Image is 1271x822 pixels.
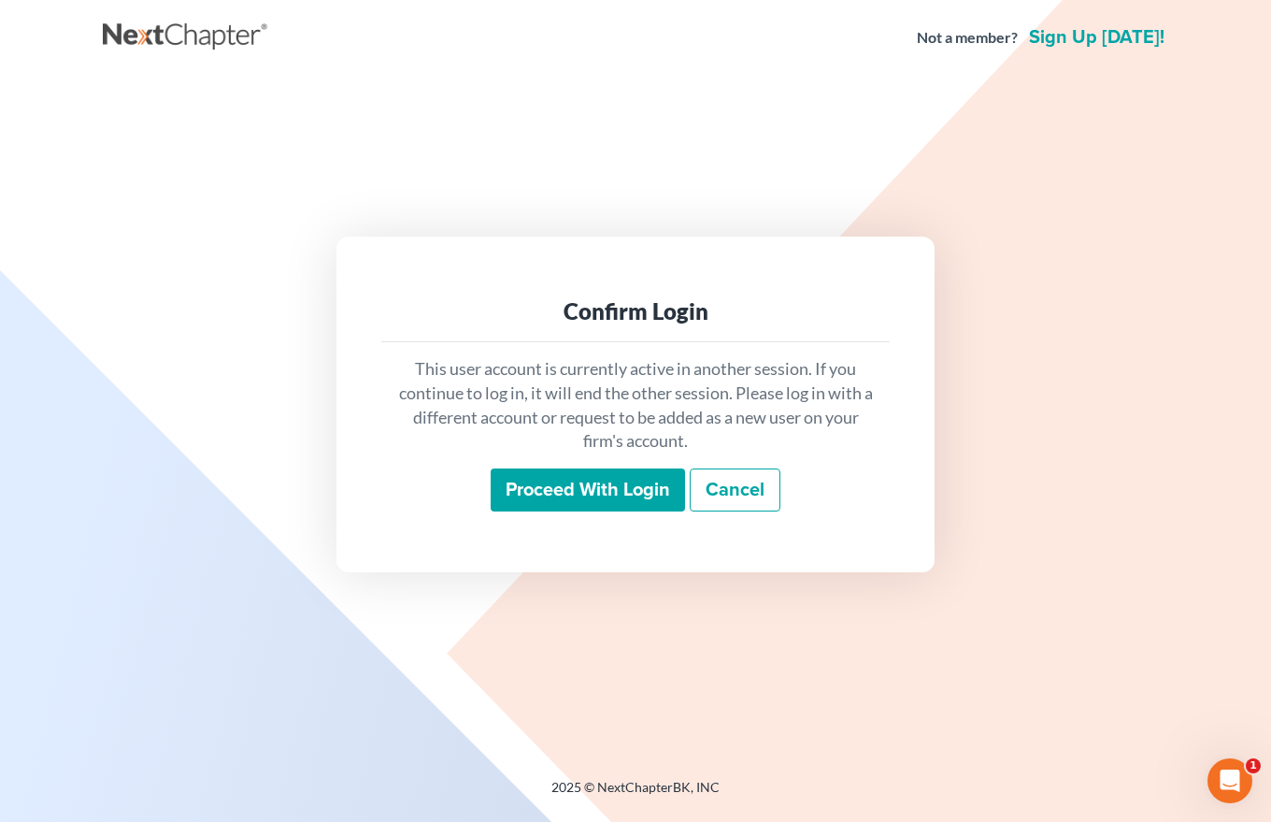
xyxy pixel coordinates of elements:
input: Proceed with login [491,469,685,512]
a: Sign up [DATE]! [1025,28,1168,47]
p: This user account is currently active in another session. If you continue to log in, it will end ... [396,357,875,454]
a: Cancel [690,469,780,512]
div: Confirm Login [396,296,875,326]
iframe: Intercom live chat [1207,758,1252,803]
div: 2025 © NextChapterBK, INC [103,778,1168,812]
span: 1 [1246,758,1261,773]
strong: Not a member? [917,27,1018,49]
